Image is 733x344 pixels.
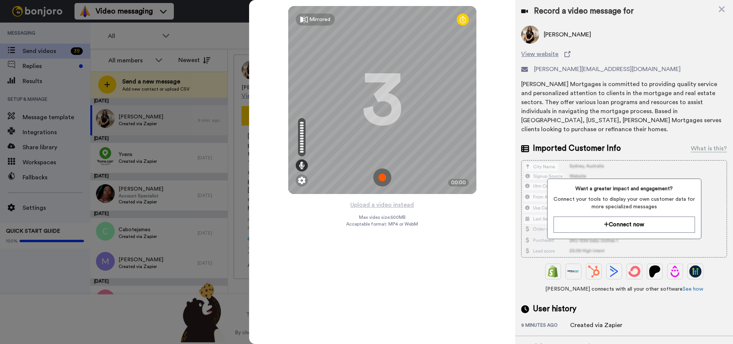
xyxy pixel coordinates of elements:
[689,265,701,277] img: GoHighLevel
[554,185,695,192] span: Want a greater impact and engagement?
[359,214,406,220] span: Max video size: 500 MB
[33,21,130,29] p: Hi [PERSON_NAME], Boost your view rates with automatic re-sends of unviewed messages! We've just ...
[521,80,727,134] div: [PERSON_NAME] Mortgages is committed to providing quality service and personalized attention to c...
[533,143,621,154] span: Imported Customer Info
[588,265,600,277] img: Hubspot
[11,16,139,41] div: message notification from Grant, 16w ago. Hi Mike, Boost your view rates with automatic re-sends ...
[373,168,391,186] img: ic_record_start.svg
[554,217,695,233] button: Connect now
[628,265,640,277] img: ConvertKit
[521,50,727,59] a: View website
[348,200,416,210] button: Upload a video instead
[33,29,130,36] p: Message from Grant, sent 16w ago
[669,265,681,277] img: Drip
[683,286,703,292] a: See how
[298,177,306,184] img: ic_gear.svg
[547,265,559,277] img: Shopify
[521,285,727,293] span: [PERSON_NAME] connects with all your other software
[691,144,727,153] div: What is this?
[533,303,576,315] span: User history
[534,65,681,74] span: [PERSON_NAME][EMAIL_ADDRESS][DOMAIN_NAME]
[567,265,579,277] img: Ontraport
[521,322,570,330] div: 9 minutes ago
[17,23,29,35] img: Profile image for Grant
[649,265,661,277] img: Patreon
[346,221,418,227] span: Acceptable format: MP4 or WebM
[554,195,695,211] span: Connect your tools to display your own customer data for more specialized messages
[448,179,469,186] div: 00:00
[521,50,558,59] span: View website
[608,265,620,277] img: ActiveCampaign
[362,72,403,128] div: 3
[570,321,622,330] div: Created via Zapier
